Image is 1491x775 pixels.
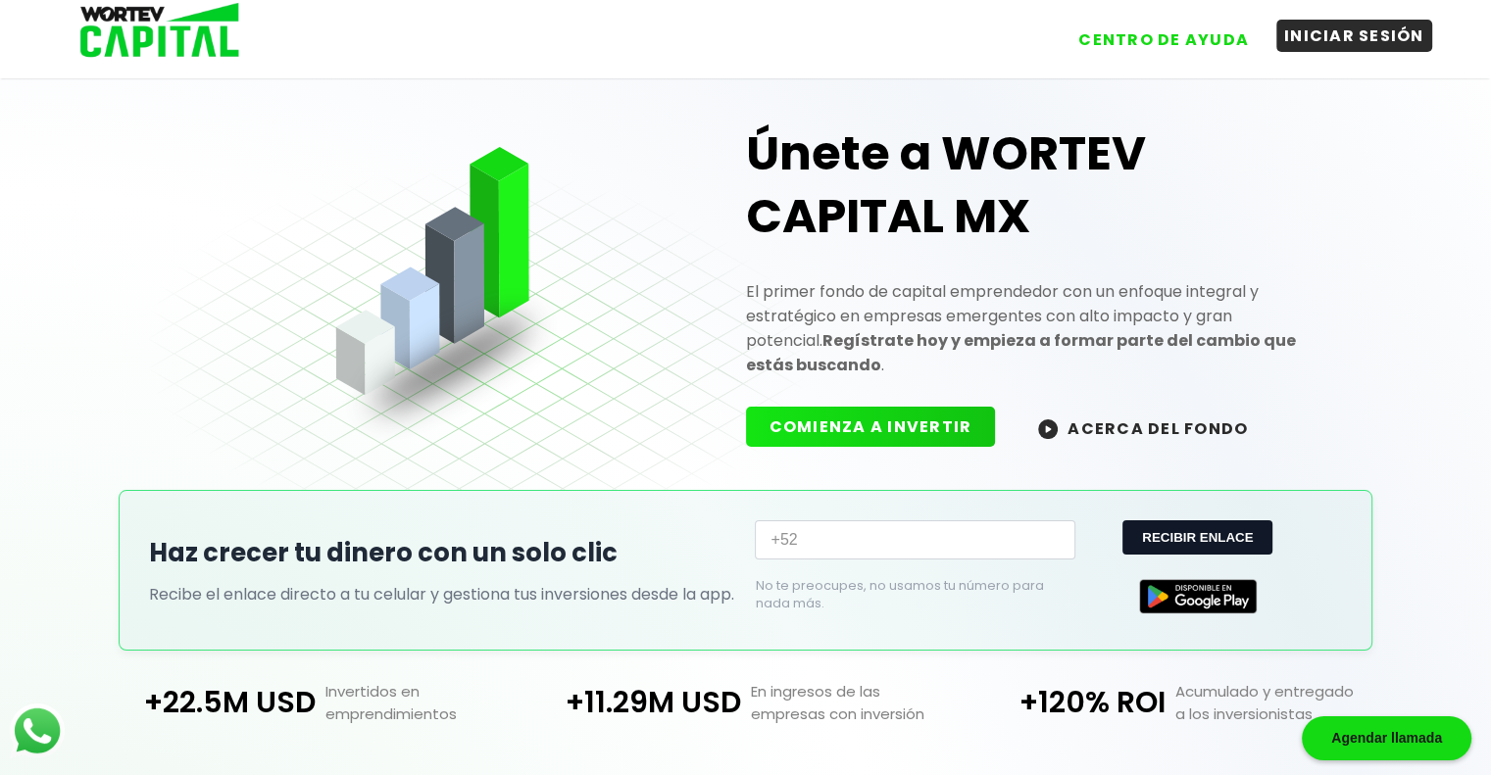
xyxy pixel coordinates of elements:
img: Google Play [1139,579,1257,613]
a: INICIAR SESIÓN [1257,9,1432,56]
p: Invertidos en emprendimientos [316,680,533,725]
div: Agendar llamada [1302,716,1471,760]
p: +120% ROI [958,680,1166,725]
p: Acumulado y entregado a los inversionistas [1166,680,1383,725]
img: logos_whatsapp-icon.242b2217.svg [10,703,65,758]
strong: Regístrate hoy y empieza a formar parte del cambio que estás buscando [746,329,1296,376]
button: ACERCA DEL FONDO [1015,407,1271,449]
p: En ingresos de las empresas con inversión [741,680,959,725]
p: No te preocupes, no usamos tu número para nada más. [755,577,1043,612]
h1: Únete a WORTEV CAPITAL MX [746,122,1342,248]
button: COMIENZA A INVERTIR [746,407,996,447]
p: El primer fondo de capital emprendedor con un enfoque integral y estratégico en empresas emergent... [746,279,1342,377]
p: +11.29M USD [533,680,741,725]
button: RECIBIR ENLACE [1122,520,1272,555]
p: +22.5M USD [108,680,316,725]
button: INICIAR SESIÓN [1276,20,1432,52]
a: COMIENZA A INVERTIR [746,415,1016,438]
button: CENTRO DE AYUDA [1070,24,1257,56]
p: Recibe el enlace directo a tu celular y gestiona tus inversiones desde la app. [149,582,735,606]
a: CENTRO DE AYUDA [1051,9,1257,56]
img: wortev-capital-acerca-del-fondo [1038,419,1058,439]
h2: Haz crecer tu dinero con un solo clic [149,534,735,572]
